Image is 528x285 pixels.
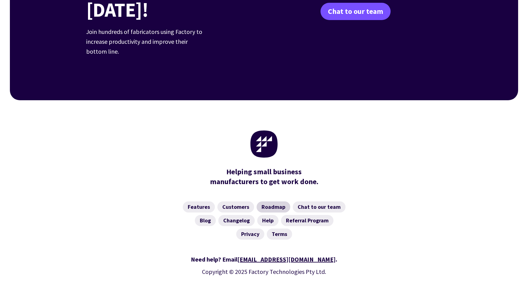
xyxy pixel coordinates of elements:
[207,167,321,187] div: manufacturers to get work done.
[183,201,215,213] a: Features
[236,229,264,240] a: Privacy
[86,27,207,56] p: Join hundreds of fabricators using Factory to increase productivity and improve their bottom line.
[321,3,391,20] a: Chat to our team
[422,218,528,285] iframe: Chat Widget
[217,201,254,213] a: Customers
[86,267,442,277] p: Copyright © 2025 Factory Technologies Pty Ltd.
[281,215,333,226] a: Referral Program
[86,254,442,264] div: Need help? Email .
[293,201,346,213] a: Chat to our team
[218,215,255,226] a: Changelog
[257,201,290,213] a: Roadmap
[267,229,292,240] a: Terms
[195,215,216,226] a: Blog
[237,255,336,263] a: [EMAIL_ADDRESS][DOMAIN_NAME]
[86,201,442,240] nav: Footer Navigation
[257,215,279,226] a: Help
[226,167,302,177] mark: Helping small business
